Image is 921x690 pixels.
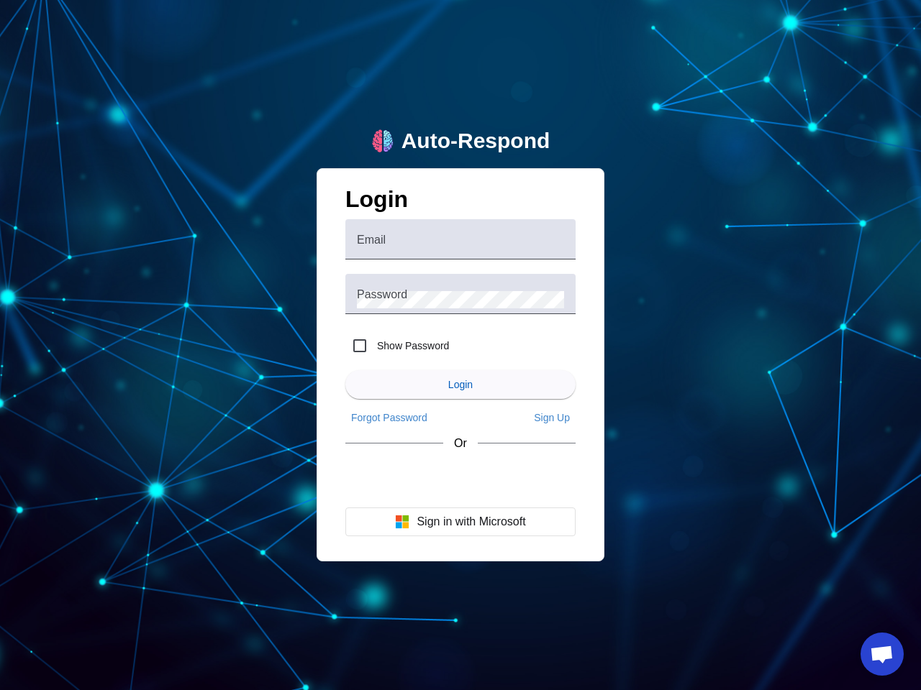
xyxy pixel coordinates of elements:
a: Open chat [861,632,904,676]
span: Or [454,437,467,450]
button: Login [345,370,576,399]
div: Auto-Respond [401,129,550,154]
label: Show Password [374,339,449,353]
span: Login [448,379,473,390]
span: Forgot Password [351,412,427,423]
button: Sign in with Microsoft [345,507,576,536]
h1: Login [345,186,576,220]
img: logo [371,129,394,152]
iframe: Sign in with Google Button [338,463,583,494]
span: Sign Up [534,412,570,423]
mat-label: Email [357,234,386,246]
mat-label: Password [357,288,407,300]
img: Microsoft logo [395,515,409,529]
a: logoAuto-Respond [371,129,550,154]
